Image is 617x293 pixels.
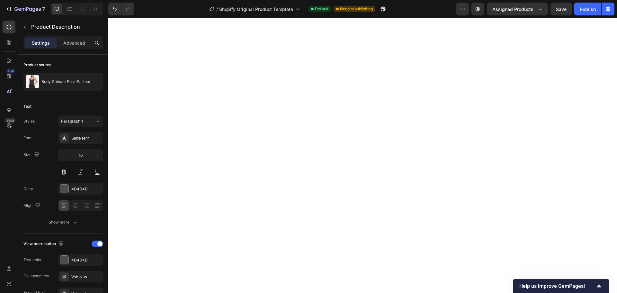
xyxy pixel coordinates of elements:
span: Default [315,6,328,12]
button: Show more [23,216,103,228]
div: Align [23,201,41,210]
div: Publish [580,6,596,13]
p: Product Description [31,23,101,31]
div: Text [23,104,31,109]
iframe: Design area [108,18,617,293]
div: Color [23,186,33,192]
div: Size [23,151,40,159]
div: Voir plus [71,274,102,280]
button: Save [550,3,572,15]
span: Help us improve GemPages! [519,283,595,289]
div: Collapsed text [23,273,49,279]
div: Show more [49,219,78,225]
span: Save [556,6,567,12]
span: Paragraph 1 [61,118,83,124]
span: / [216,6,218,13]
p: Advanced [63,40,85,46]
span: Shopify Original Product Template [219,6,293,13]
div: Text color [23,257,42,263]
div: 450 [6,69,15,74]
div: 4D4D4D [71,186,102,192]
button: Publish [574,3,601,15]
div: Font [23,135,31,141]
div: Undo/Redo [108,3,134,15]
div: View more button [23,240,65,248]
span: Need republishing [340,6,373,12]
div: Product source [23,62,51,68]
img: product feature img [26,75,39,88]
button: Paragraph 1 [58,115,103,127]
div: 4D4D4D [71,257,102,263]
button: 7 [3,3,48,15]
p: Body Gainant Post-Partum [41,79,90,84]
div: Beta [5,118,15,123]
button: Assigned Products [487,3,548,15]
div: Styles [23,118,35,124]
span: Assigned Products [492,6,533,13]
iframe: Intercom live chat [595,261,611,277]
p: Settings [32,40,50,46]
p: 7 [42,5,45,13]
div: Sans-serif [71,135,102,141]
button: Show survey - Help us improve GemPages! [519,282,603,290]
